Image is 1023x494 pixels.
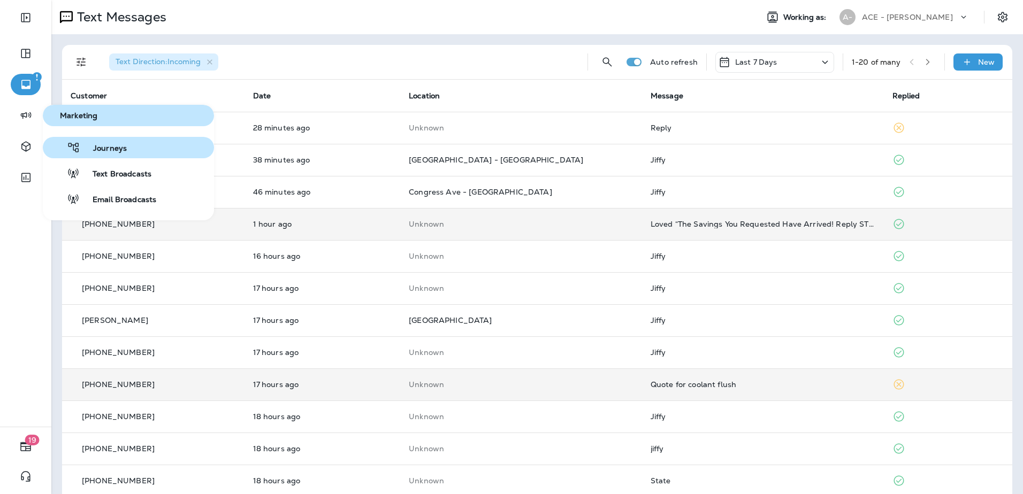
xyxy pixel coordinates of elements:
div: Jiffy [651,284,875,292]
span: Congress Ave - [GEOGRAPHIC_DATA] [409,187,552,197]
p: Aug 26, 2025 10:38 AM [253,188,392,196]
span: Working as: [783,13,829,22]
p: Last 7 Days [735,58,777,66]
div: Jiffy [651,252,875,260]
div: Reply [651,124,875,132]
p: Aug 25, 2025 05:38 PM [253,348,392,357]
p: [PHONE_NUMBER] [82,252,155,260]
p: [PHONE_NUMBER] [82,284,155,292]
button: Expand Sidebar [11,7,41,28]
p: Aug 25, 2025 04:58 PM [253,412,392,421]
div: 1 - 20 of many [852,58,901,66]
p: Aug 25, 2025 05:55 PM [253,316,392,325]
p: This customer does not have a last location and the phone number they messaged is not assigned to... [409,412,633,421]
p: Aug 26, 2025 10:56 AM [253,124,392,132]
span: Date [253,91,271,101]
button: Settings [993,7,1012,27]
p: Aug 25, 2025 06:13 PM [253,284,392,292]
span: [GEOGRAPHIC_DATA] - [GEOGRAPHIC_DATA] [409,155,583,165]
p: [PHONE_NUMBER] [82,220,155,228]
div: Jiffy [651,412,875,421]
span: Text Broadcasts [80,169,151,180]
p: Text Messages [73,9,166,25]
button: Marketing [43,105,214,126]
p: Auto refresh [650,58,698,66]
span: Marketing [47,111,210,120]
p: [PHONE_NUMBER] [82,412,155,421]
span: Location [409,91,440,101]
div: Jiffy [651,156,875,164]
p: Aug 25, 2025 05:33 PM [253,380,392,389]
p: Aug 25, 2025 06:40 PM [253,252,392,260]
p: Aug 25, 2025 04:44 PM [253,444,392,453]
span: 19 [25,435,40,445]
span: Replied [892,91,920,101]
p: Aug 25, 2025 04:36 PM [253,476,392,485]
p: [PHONE_NUMBER] [82,348,155,357]
span: [GEOGRAPHIC_DATA] [409,315,492,325]
p: Aug 26, 2025 10:46 AM [253,156,392,164]
p: This customer does not have a last location and the phone number they messaged is not assigned to... [409,284,633,292]
div: Loved “The Savings You Requested Have Arrived! Reply STOP to optout” [651,220,875,228]
span: Journeys [80,144,127,154]
div: Jiffy [651,348,875,357]
p: [PHONE_NUMBER] [82,380,155,389]
p: This customer does not have a last location and the phone number they messaged is not assigned to... [409,444,633,453]
p: ACE - [PERSON_NAME] [862,13,953,21]
div: State [651,476,875,485]
p: This customer does not have a last location and the phone number they messaged is not assigned to... [409,476,633,485]
span: Customer [71,91,107,101]
p: [PHONE_NUMBER] [82,444,155,453]
p: Aug 26, 2025 10:14 AM [253,220,392,228]
div: jiffy [651,444,875,453]
div: A- [839,9,856,25]
p: This customer does not have a last location and the phone number they messaged is not assigned to... [409,252,633,260]
span: Email Broadcasts [80,195,156,205]
button: Filters [71,51,92,73]
span: Message [651,91,683,101]
button: Search Messages [597,51,618,73]
p: [PERSON_NAME] [82,316,148,325]
p: This customer does not have a last location and the phone number they messaged is not assigned to... [409,124,633,132]
p: [PHONE_NUMBER] [82,476,155,485]
p: This customer does not have a last location and the phone number they messaged is not assigned to... [409,380,633,389]
button: Journeys [43,137,214,158]
span: Text Direction : Incoming [116,57,201,66]
div: Quote for coolant flush [651,380,875,389]
div: Jiffy [651,188,875,196]
p: This customer does not have a last location and the phone number they messaged is not assigned to... [409,348,633,357]
p: This customer does not have a last location and the phone number they messaged is not assigned to... [409,220,633,228]
div: Jiffy [651,316,875,325]
p: New [978,58,995,66]
button: Text Broadcasts [43,163,214,184]
button: Email Broadcasts [43,188,214,210]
